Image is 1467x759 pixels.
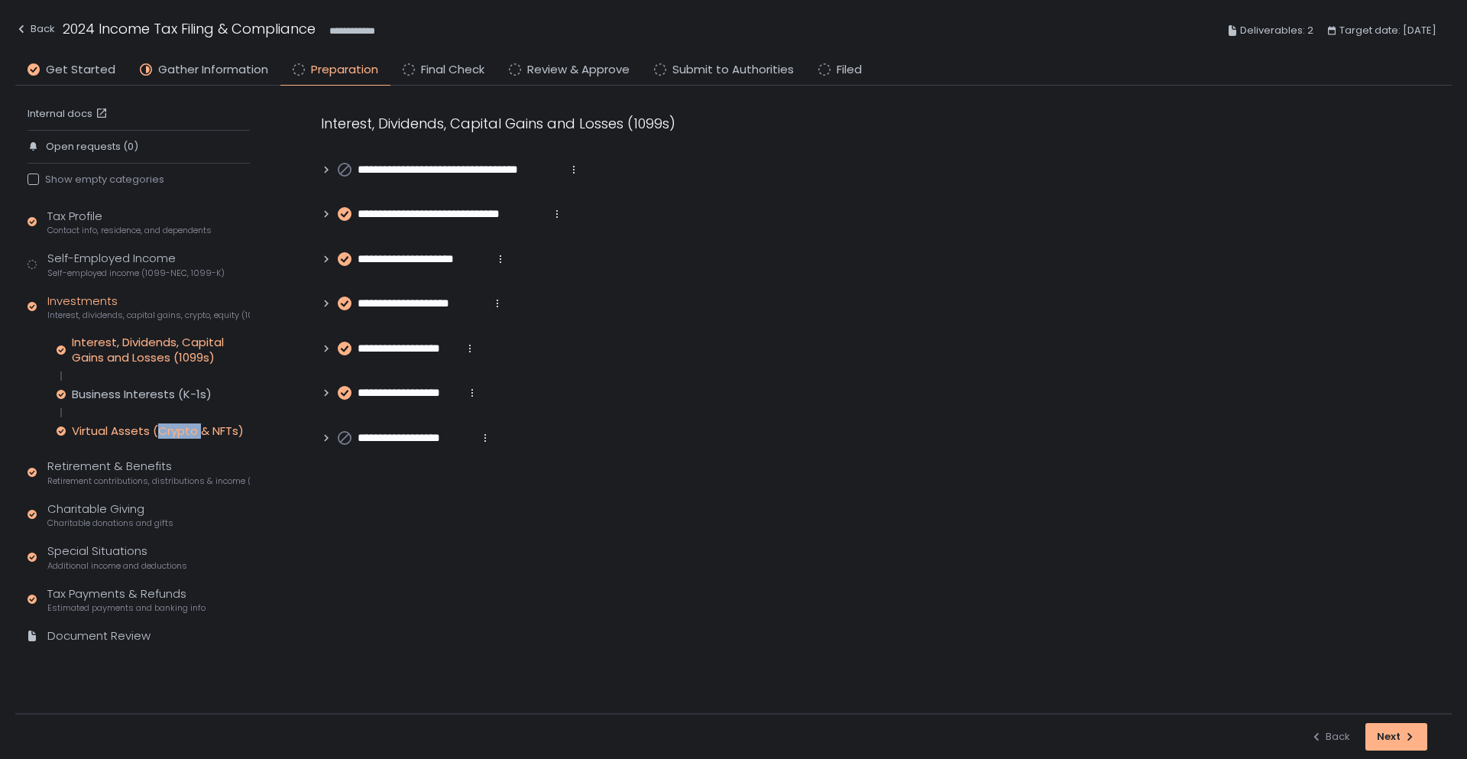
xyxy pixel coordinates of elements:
[47,475,250,487] span: Retirement contributions, distributions & income (1099-R, 5498)
[421,61,484,79] span: Final Check
[47,628,151,645] div: Document Review
[72,335,250,365] div: Interest, Dividends, Capital Gains and Losses (1099s)
[1310,723,1350,751] button: Back
[47,293,250,322] div: Investments
[158,61,268,79] span: Gather Information
[47,602,206,614] span: Estimated payments and banking info
[47,208,212,237] div: Tax Profile
[47,517,173,529] span: Charitable donations and gifts
[837,61,862,79] span: Filed
[47,501,173,530] div: Charitable Giving
[63,18,316,39] h1: 2024 Income Tax Filing & Compliance
[72,387,212,402] div: Business Interests (K-1s)
[46,140,138,154] span: Open requests (0)
[47,585,206,615] div: Tax Payments & Refunds
[47,250,225,279] div: Self-Employed Income
[47,458,250,487] div: Retirement & Benefits
[321,113,1054,134] div: Interest, Dividends, Capital Gains and Losses (1099s)
[1365,723,1427,751] button: Next
[28,107,111,121] a: Internal docs
[1240,21,1313,40] span: Deliverables: 2
[1377,730,1416,744] div: Next
[672,61,794,79] span: Submit to Authorities
[47,225,212,236] span: Contact info, residence, and dependents
[47,268,225,279] span: Self-employed income (1099-NEC, 1099-K)
[46,61,115,79] span: Get Started
[311,61,378,79] span: Preparation
[15,18,55,44] button: Back
[72,423,244,439] div: Virtual Assets (Crypto & NFTs)
[47,543,187,572] div: Special Situations
[47,560,187,572] span: Additional income and deductions
[1339,21,1436,40] span: Target date: [DATE]
[527,61,630,79] span: Review & Approve
[1310,730,1350,744] div: Back
[47,310,250,321] span: Interest, dividends, capital gains, crypto, equity (1099s, K-1s)
[15,20,55,38] div: Back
